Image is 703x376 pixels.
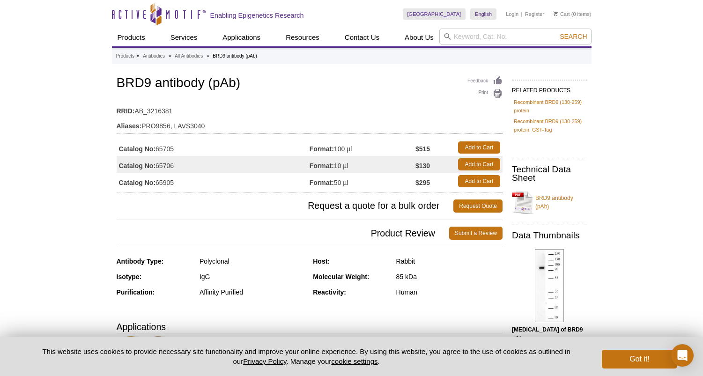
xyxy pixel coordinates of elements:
div: Open Intercom Messenger [671,344,694,367]
li: (0 items) [554,8,592,20]
div: Affinity Purified [200,288,306,296]
li: » [169,53,171,59]
p: (Click image to enlarge and see details.) [512,325,587,359]
span: Product Review [117,227,449,240]
a: Request Quote [453,199,503,213]
strong: Antibody Type: [117,258,164,265]
a: Feedback [467,76,503,86]
strong: Catalog No: [119,162,156,170]
a: BRD9 antibody (pAb) [512,188,587,216]
strong: Host: [313,258,330,265]
strong: RRID: [117,107,135,115]
h1: BRD9 antibody (pAb) [117,76,503,92]
div: Rabbit [396,257,503,265]
span: Search [560,33,587,40]
a: Add to Cart [458,158,500,170]
td: 100 µl [310,139,415,156]
a: Services [165,29,203,46]
h2: RELATED PRODUCTS [512,80,587,96]
button: cookie settings [331,357,377,365]
strong: Purification: [117,288,155,296]
h2: Technical Data Sheet [512,165,587,182]
li: » [137,53,140,59]
a: About Us [399,29,439,46]
a: Submit a Review [449,227,503,240]
a: Antibodies [143,52,165,60]
b: [MEDICAL_DATA] of BRD9 pAb. [512,326,583,341]
strong: $130 [415,162,430,170]
a: Print [467,88,503,99]
strong: $515 [415,145,430,153]
a: Register [525,11,544,17]
strong: Format: [310,178,334,187]
td: 65905 [117,173,310,190]
div: 85 kDa [396,273,503,281]
span: Request a quote for a bulk order [117,199,454,213]
td: 65705 [117,139,310,156]
strong: $295 [415,178,430,187]
td: 10 µl [310,156,415,173]
a: Login [506,11,518,17]
h2: Enabling Epigenetics Research [210,11,304,20]
a: All Antibodies [175,52,203,60]
td: AB_3216381 [117,101,503,116]
strong: Aliases: [117,122,142,130]
li: | [521,8,523,20]
strong: Molecular Weight: [313,273,369,280]
a: [GEOGRAPHIC_DATA] [403,8,466,20]
a: Add to Cart [458,141,500,154]
a: English [470,8,496,20]
a: Recombinant BRD9 (130-259) protein, GST-Tag [514,117,585,134]
a: Products [116,52,134,60]
div: Human [396,288,503,296]
button: Got it! [602,350,677,369]
strong: Isotype: [117,273,142,280]
input: Keyword, Cat. No. [439,29,592,44]
img: BRD9 antibody (pAb) tested by Western blot. [535,249,564,322]
a: Contact Us [339,29,385,46]
td: 50 µl [310,173,415,190]
strong: Format: [310,162,334,170]
a: Applications [217,29,266,46]
a: Add to Cart [458,175,500,187]
a: Products [112,29,151,46]
strong: Catalog No: [119,145,156,153]
div: Polyclonal [200,257,306,265]
a: Cart [554,11,570,17]
p: This website uses cookies to provide necessary site functionality and improve your online experie... [26,347,587,366]
img: Your Cart [554,11,558,16]
td: PRO9856, LAVS3040 [117,116,503,131]
strong: Reactivity: [313,288,346,296]
strong: Catalog No: [119,178,156,187]
div: IgG [200,273,306,281]
li: BRD9 antibody (pAb) [213,53,257,59]
strong: Format: [310,145,334,153]
a: Resources [280,29,325,46]
h3: Applications [117,320,503,334]
img: Western Blot Validated [119,336,145,361]
a: Privacy Policy [243,357,286,365]
td: 65706 [117,156,310,173]
li: » [207,53,209,59]
img: Immunoprecipitation Validated [146,336,172,361]
h2: Data Thumbnails [512,231,587,240]
a: Recombinant BRD9 (130-259) protein [514,98,585,115]
button: Search [557,32,590,41]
